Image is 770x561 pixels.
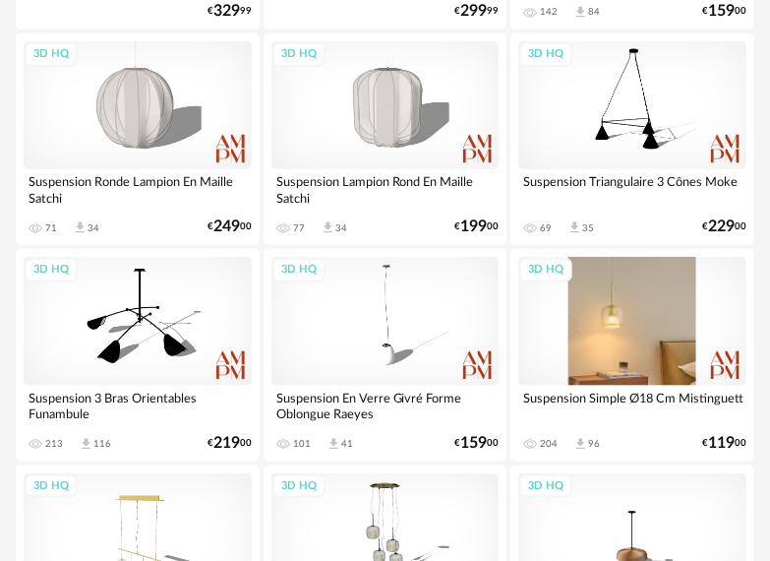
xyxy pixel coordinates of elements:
[702,437,746,450] div: € 00
[341,438,353,450] div: 41
[88,222,99,234] div: 34
[519,474,572,499] div: 3D HQ
[573,5,588,20] span: Download icon
[321,220,335,235] span: Download icon
[271,169,500,209] div: Suspension Lampion Rond En Maille Satchi
[213,220,240,233] span: 249
[24,169,252,209] div: Suspension Ronde Lampion En Maille Satchi
[264,33,507,245] a: 3D HQ Suspension Lampion Rond En Maille Satchi 77 Download icon 34 €19900
[45,222,57,234] div: 71
[582,222,594,234] div: 35
[567,220,582,235] span: Download icon
[454,5,499,18] div: € 99
[45,438,63,450] div: 213
[25,258,78,282] div: 3D HQ
[16,33,260,245] a: 3D HQ Suspension Ronde Lampion En Maille Satchi 71 Download icon 34 €24900
[25,474,78,499] div: 3D HQ
[79,437,93,452] span: Download icon
[93,438,111,450] div: 116
[25,42,78,67] div: 3D HQ
[73,220,88,235] span: Download icon
[460,220,487,233] span: 199
[271,386,500,425] div: Suspension En Verre Givré Forme Oblongue Raeyes
[207,220,252,233] div: € 00
[293,222,305,234] div: 77
[207,5,252,18] div: € 99
[454,220,499,233] div: € 00
[207,437,252,450] div: € 00
[708,437,735,450] span: 119
[518,169,746,209] div: Suspension Triangulaire 3 Cônes Moke
[24,386,252,425] div: Suspension 3 Bras Orientables Funambule
[540,6,558,18] div: 142
[460,5,487,18] span: 299
[293,438,311,450] div: 101
[213,5,240,18] span: 329
[588,6,600,18] div: 84
[272,42,326,67] div: 3D HQ
[540,438,558,450] div: 204
[518,386,746,425] div: Suspension Simple Ø18 Cm Mistinguett
[540,222,552,234] div: 69
[326,437,341,452] span: Download icon
[272,474,326,499] div: 3D HQ
[702,220,746,233] div: € 00
[510,33,754,245] a: 3D HQ Suspension Triangulaire 3 Cônes Moke 69 Download icon 35 €22900
[588,438,600,450] div: 96
[460,437,487,450] span: 159
[519,258,572,282] div: 3D HQ
[708,5,735,18] span: 159
[510,249,754,461] a: 3D HQ Suspension Simple Ø18 Cm Mistinguett 204 Download icon 96 €11900
[264,249,507,461] a: 3D HQ Suspension En Verre Givré Forme Oblongue Raeyes 101 Download icon 41 €15900
[708,220,735,233] span: 229
[16,249,260,461] a: 3D HQ Suspension 3 Bras Orientables Funambule 213 Download icon 116 €21900
[702,5,746,18] div: € 00
[272,258,326,282] div: 3D HQ
[573,437,588,452] span: Download icon
[454,437,499,450] div: € 00
[213,437,240,450] span: 219
[335,222,347,234] div: 34
[519,42,572,67] div: 3D HQ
